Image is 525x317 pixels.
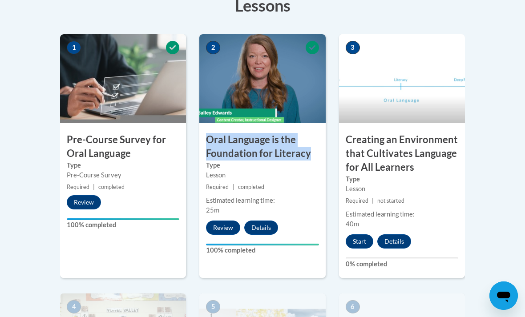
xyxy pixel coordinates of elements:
[206,244,319,245] div: Your progress
[206,300,220,313] span: 5
[67,41,81,54] span: 1
[206,41,220,54] span: 2
[489,281,518,310] iframe: Button to launch messaging window
[346,184,458,194] div: Lesson
[206,161,319,170] label: Type
[199,133,325,161] h3: Oral Language is the Foundation for Literacy
[346,174,458,184] label: Type
[206,221,240,235] button: Review
[67,195,101,209] button: Review
[346,209,458,219] div: Estimated learning time:
[67,170,179,180] div: Pre-Course Survey
[67,300,81,313] span: 4
[206,184,229,190] span: Required
[67,218,179,220] div: Your progress
[67,220,179,230] label: 100% completed
[346,234,373,249] button: Start
[206,206,219,214] span: 25m
[60,34,186,123] img: Course Image
[346,300,360,313] span: 6
[346,259,458,269] label: 0% completed
[67,161,179,170] label: Type
[206,245,319,255] label: 100% completed
[244,221,278,235] button: Details
[346,41,360,54] span: 3
[346,197,368,204] span: Required
[199,34,325,123] img: Course Image
[233,184,234,190] span: |
[206,196,319,205] div: Estimated learning time:
[206,170,319,180] div: Lesson
[98,184,125,190] span: completed
[93,184,95,190] span: |
[372,197,374,204] span: |
[339,34,465,123] img: Course Image
[339,133,465,174] h3: Creating an Environment that Cultivates Language for All Learners
[60,133,186,161] h3: Pre-Course Survey for Oral Language
[346,220,359,228] span: 40m
[238,184,264,190] span: completed
[377,234,411,249] button: Details
[377,197,404,204] span: not started
[67,184,89,190] span: Required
